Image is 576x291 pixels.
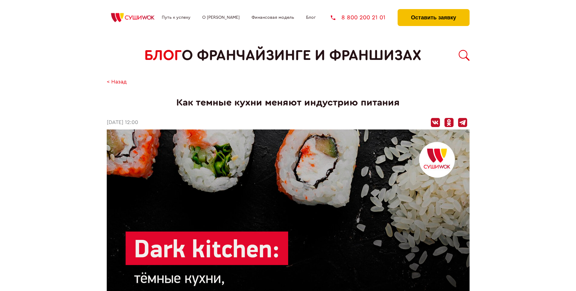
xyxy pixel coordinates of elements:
[202,15,240,20] a: О [PERSON_NAME]
[107,79,127,85] a: < Назад
[162,15,190,20] a: Путь к успеху
[331,15,386,21] a: 8 800 200 21 01
[398,9,469,26] button: Оставить заявку
[252,15,294,20] a: Финансовая модель
[107,97,470,108] h1: Как темные кухни меняют индустрию питания
[341,15,386,21] span: 8 800 200 21 01
[107,119,138,126] time: [DATE] 12:00
[306,15,316,20] a: Блог
[144,47,182,64] span: БЛОГ
[182,47,421,64] span: о франчайзинге и франшизах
